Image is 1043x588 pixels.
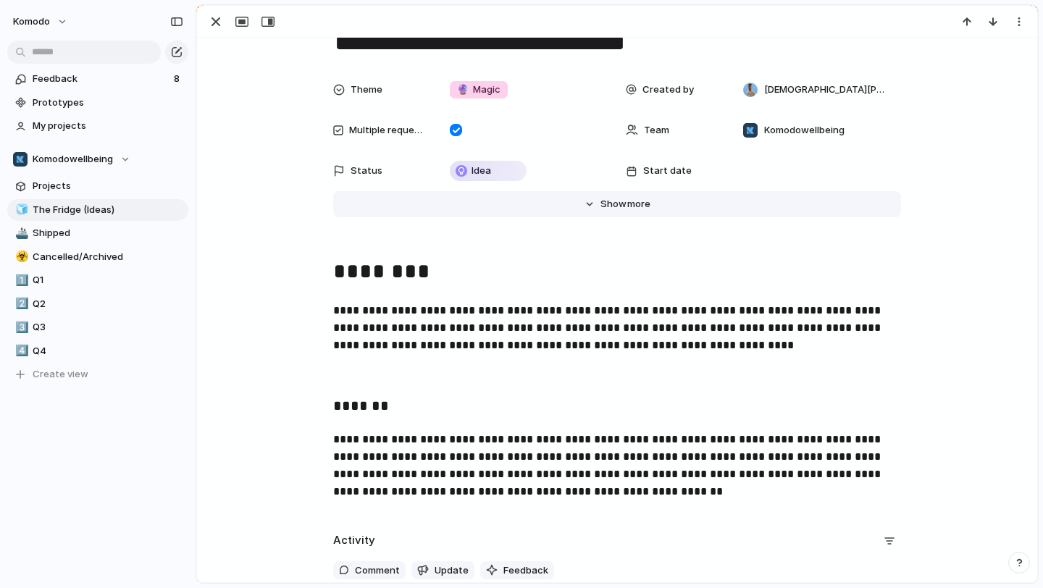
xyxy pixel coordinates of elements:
[457,83,500,97] span: Magic
[7,115,188,137] a: My projects
[435,563,469,578] span: Update
[764,123,845,138] span: Komodowellbeing
[15,201,25,218] div: 🧊
[33,152,113,167] span: Komodowellbeing
[642,83,694,97] span: Created by
[33,203,183,217] span: The Fridge (Ideas)
[7,364,188,385] button: Create view
[33,273,183,287] span: Q1
[33,344,183,358] span: Q4
[33,96,183,110] span: Prototypes
[13,14,50,29] span: Komodo
[351,83,382,97] span: Theme
[13,203,28,217] button: 🧊
[13,250,28,264] button: ☣️
[7,148,188,170] button: Komodowellbeing
[33,250,183,264] span: Cancelled/Archived
[7,68,188,90] a: Feedback8
[7,222,188,244] a: 🚢Shipped
[7,175,188,197] a: Projects
[7,269,188,291] a: 1️⃣Q1
[480,561,554,580] button: Feedback
[7,340,188,362] a: 4️⃣Q4
[7,293,188,315] a: 2️⃣Q2
[600,197,627,211] span: Show
[33,297,183,311] span: Q2
[503,563,548,578] span: Feedback
[7,316,188,338] a: 3️⃣Q3
[13,344,28,358] button: 4️⃣
[33,226,183,240] span: Shipped
[33,119,183,133] span: My projects
[7,10,75,33] button: Komodo
[13,320,28,335] button: 3️⃣
[13,273,28,287] button: 1️⃣
[764,83,889,97] span: [DEMOGRAPHIC_DATA][PERSON_NAME]
[7,246,188,268] a: ☣️Cancelled/Archived
[33,179,183,193] span: Projects
[7,199,188,221] a: 🧊The Fridge (Ideas)
[33,320,183,335] span: Q3
[411,561,474,580] button: Update
[33,367,88,382] span: Create view
[33,72,169,86] span: Feedback
[13,297,28,311] button: 2️⃣
[15,225,25,242] div: 🚢
[627,197,650,211] span: more
[15,343,25,359] div: 4️⃣
[333,561,406,580] button: Comment
[457,83,469,95] span: 🔮
[13,226,28,240] button: 🚢
[174,72,183,86] span: 8
[333,191,901,217] button: Showmore
[15,319,25,336] div: 3️⃣
[643,164,692,178] span: Start date
[15,272,25,289] div: 1️⃣
[349,123,426,138] span: Multiple requests?
[7,92,188,114] a: Prototypes
[351,164,382,178] span: Status
[644,123,669,138] span: Team
[355,563,400,578] span: Comment
[15,248,25,265] div: ☣️
[472,164,491,178] span: Idea
[333,532,375,549] h2: Activity
[15,295,25,312] div: 2️⃣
